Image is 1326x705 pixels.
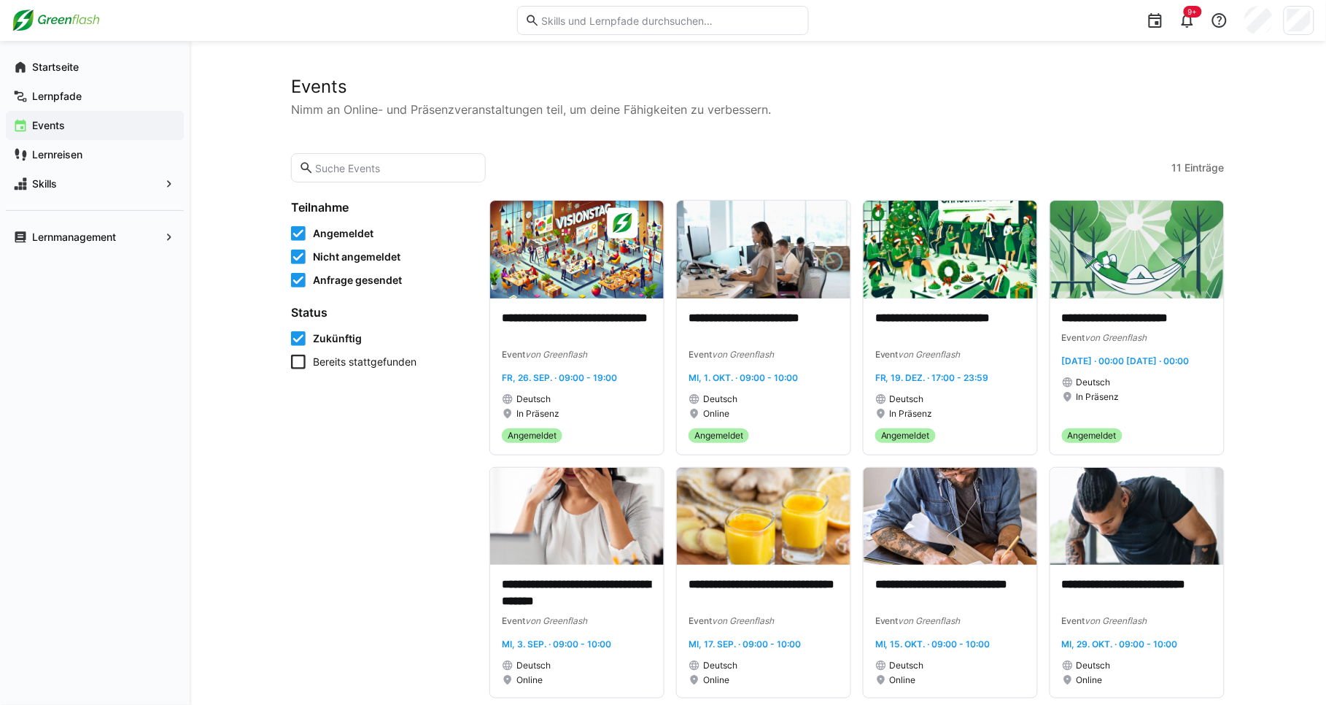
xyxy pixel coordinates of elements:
span: Event [689,615,712,626]
img: image [490,201,664,298]
span: Event [875,615,899,626]
span: Deutsch [703,393,737,405]
span: In Präsenz [1077,391,1120,403]
img: image [1050,201,1224,298]
img: image [1050,468,1224,566]
img: image [677,468,850,566]
img: image [864,468,1037,566]
span: Angemeldet [881,430,930,442]
span: Event [1062,615,1085,626]
span: 9+ [1188,7,1198,16]
span: [DATE] · 00:00 [DATE] · 00:00 [1062,355,1190,366]
span: Angemeldet [313,226,373,241]
span: Mi, 1. Okt. · 09:00 - 10:00 [689,372,798,383]
span: Event [689,349,712,360]
span: Mi, 17. Sep. · 09:00 - 10:00 [689,639,801,650]
span: von Greenflash [525,349,587,360]
span: von Greenflash [1085,615,1147,626]
span: Online [703,408,729,420]
span: Einträge [1185,161,1225,175]
span: Angemeldet [694,430,743,442]
span: Deutsch [516,660,551,671]
span: Deutsch [890,393,924,405]
h4: Status [291,305,472,320]
img: image [490,468,664,566]
span: von Greenflash [712,349,774,360]
span: Event [875,349,899,360]
span: Deutsch [516,393,551,405]
span: Deutsch [1077,377,1111,388]
input: Suche Events [314,161,478,174]
span: Mi, 15. Okt. · 09:00 - 10:00 [875,639,990,650]
input: Skills und Lernpfade durchsuchen… [540,14,801,27]
span: Fr, 19. Dez. · 17:00 - 23:59 [875,372,989,383]
span: von Greenflash [899,615,961,626]
span: von Greenflash [1085,332,1147,343]
span: Bereits stattgefunden [313,355,416,369]
h2: Events [291,76,1225,98]
span: Online [1077,674,1103,686]
span: Online [703,674,729,686]
span: Fr, 26. Sep. · 09:00 - 19:00 [502,372,617,383]
p: Nimm an Online- und Präsenzveranstaltungen teil, um deine Fähigkeiten zu verbessern. [291,101,1225,118]
img: image [677,201,850,298]
span: Event [1062,332,1085,343]
span: Deutsch [890,660,924,671]
span: In Präsenz [890,408,933,420]
span: Event [502,349,525,360]
span: Nicht angemeldet [313,250,400,264]
span: Event [502,615,525,626]
span: Deutsch [703,660,737,671]
span: 11 [1172,161,1182,175]
span: In Präsenz [516,408,559,420]
span: Mi, 3. Sep. · 09:00 - 10:00 [502,639,611,650]
span: Angemeldet [508,430,557,442]
span: Zukünftig [313,331,362,346]
h4: Teilnahme [291,200,472,215]
span: Anfrage gesendet [313,273,402,288]
span: Online [516,674,543,686]
span: Online [890,674,916,686]
span: von Greenflash [899,349,961,360]
span: Deutsch [1077,660,1111,671]
img: image [864,201,1037,298]
span: von Greenflash [525,615,587,626]
span: von Greenflash [712,615,774,626]
span: Angemeldet [1068,430,1117,442]
span: Mi, 29. Okt. · 09:00 - 10:00 [1062,639,1178,650]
